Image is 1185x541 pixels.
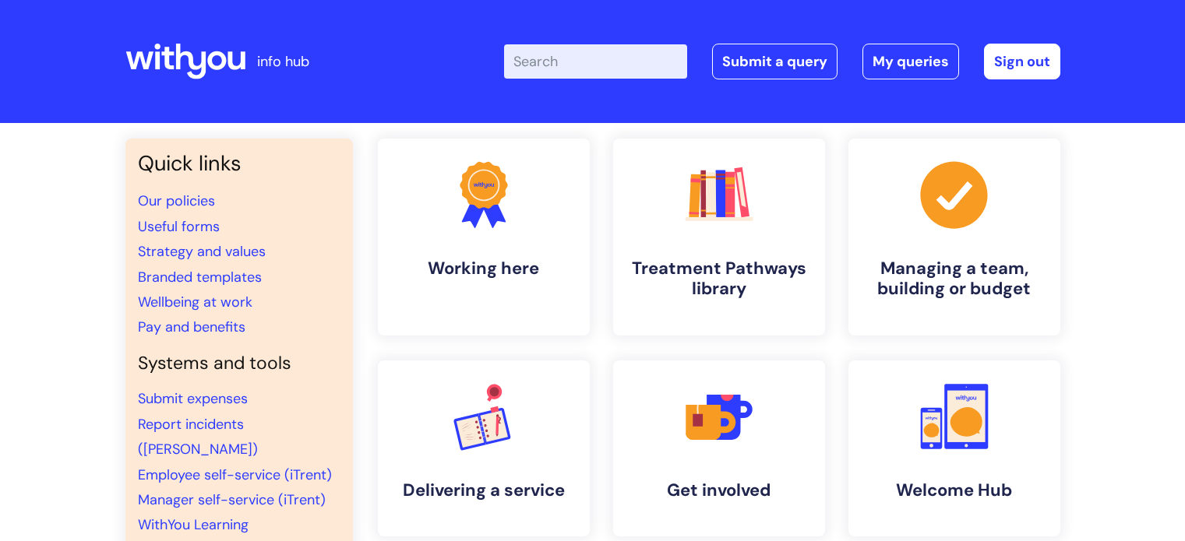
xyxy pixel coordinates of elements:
a: Submit expenses [138,389,248,408]
a: Employee self-service (iTrent) [138,465,332,484]
a: Treatment Pathways library [613,139,825,335]
h4: Managing a team, building or budget [861,258,1048,300]
a: Sign out [984,44,1060,79]
h3: Quick links [138,151,340,176]
a: Managing a team, building or budget [848,139,1060,335]
a: WithYou Learning [138,515,249,534]
h4: Delivering a service [390,480,577,501]
div: | - [504,44,1060,79]
p: info hub [257,49,309,74]
h4: Systems and tools [138,353,340,374]
a: My queries [862,44,959,79]
a: Useful forms [138,217,220,236]
a: Pay and benefits [138,318,245,336]
a: Delivering a service [378,360,590,536]
a: Welcome Hub [848,360,1060,536]
a: Strategy and values [138,242,266,261]
h4: Working here [390,258,577,279]
h4: Treatment Pathways library [626,258,813,300]
input: Search [504,44,687,79]
a: Wellbeing at work [138,293,252,311]
a: Manager self-service (iTrent) [138,490,326,509]
a: Working here [378,139,590,335]
a: Get involved [613,360,825,536]
a: Report incidents ([PERSON_NAME]) [138,415,258,458]
h4: Get involved [626,480,813,501]
a: Submit a query [712,44,838,79]
a: Our policies [138,191,215,210]
h4: Welcome Hub [861,480,1048,501]
a: Branded templates [138,268,262,286]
